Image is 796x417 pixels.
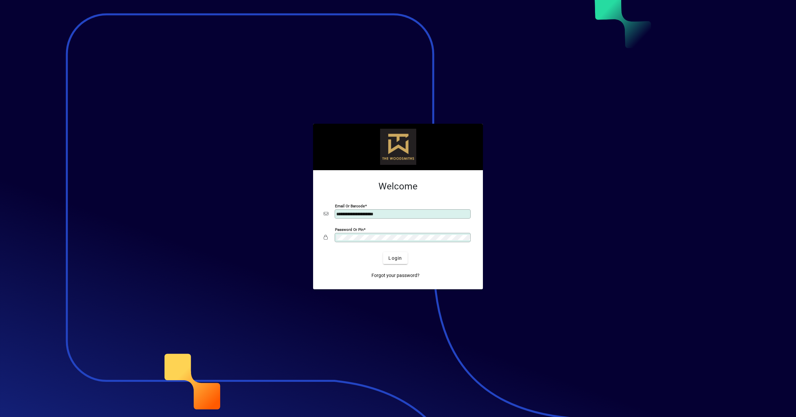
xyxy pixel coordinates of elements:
[335,227,364,232] mat-label: Password or Pin
[388,255,402,262] span: Login
[371,272,420,279] span: Forgot your password?
[369,269,422,281] a: Forgot your password?
[335,204,365,208] mat-label: Email or Barcode
[324,181,472,192] h2: Welcome
[383,252,407,264] button: Login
